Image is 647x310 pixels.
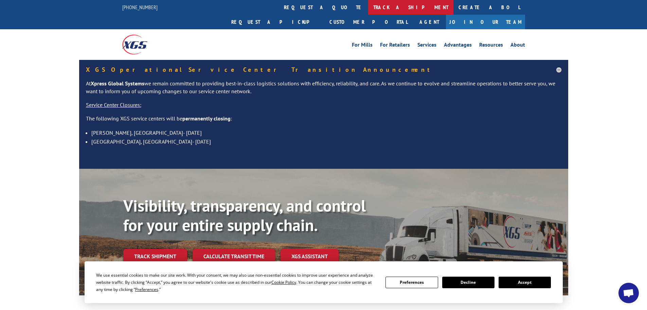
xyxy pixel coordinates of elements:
[442,277,495,288] button: Decline
[324,15,413,29] a: Customer Portal
[193,249,275,264] a: Calculate transit time
[123,249,187,263] a: Track shipment
[91,137,561,146] li: [GEOGRAPHIC_DATA], [GEOGRAPHIC_DATA]- [DATE]
[352,42,373,50] a: For Mills
[499,277,551,288] button: Accept
[385,277,438,288] button: Preferences
[444,42,472,50] a: Advantages
[123,195,366,236] b: Visibility, transparency, and control for your entire supply chain.
[135,287,158,292] span: Preferences
[86,80,561,101] p: At we remain committed to providing best-in-class logistics solutions with efficiency, reliabilit...
[96,272,377,293] div: We use essential cookies to make our site work. With your consent, we may also use non-essential ...
[91,80,144,87] strong: Xpress Global Systems
[271,279,296,285] span: Cookie Policy
[122,4,158,11] a: [PHONE_NUMBER]
[618,283,639,303] a: Open chat
[413,15,446,29] a: Agent
[446,15,525,29] a: Join Our Team
[281,249,339,264] a: XGS ASSISTANT
[417,42,436,50] a: Services
[86,115,561,128] p: The following XGS service centers will be :
[510,42,525,50] a: About
[226,15,324,29] a: Request a pickup
[85,261,563,303] div: Cookie Consent Prompt
[86,101,141,108] u: Service Center Closures:
[91,128,561,137] li: [PERSON_NAME], [GEOGRAPHIC_DATA]- [DATE]
[182,115,231,122] strong: permanently closing
[86,67,561,73] h5: XGS Operational Service Center Transition Announcement
[479,42,503,50] a: Resources
[380,42,410,50] a: For Retailers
